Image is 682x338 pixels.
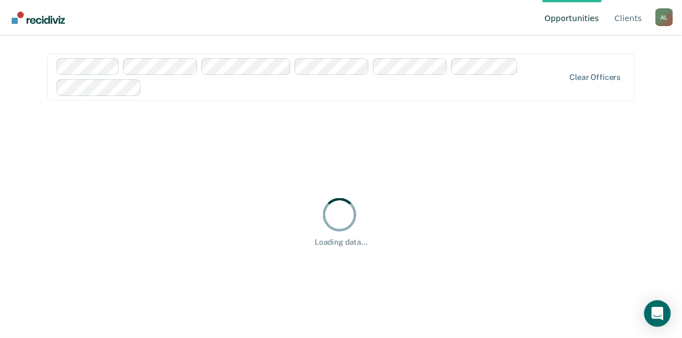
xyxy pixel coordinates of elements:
button: Profile dropdown button [655,8,673,26]
div: Clear officers [569,73,620,82]
div: Loading data... [315,238,367,247]
img: Recidiviz [12,12,65,24]
div: Open Intercom Messenger [644,300,671,327]
div: A L [655,8,673,26]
